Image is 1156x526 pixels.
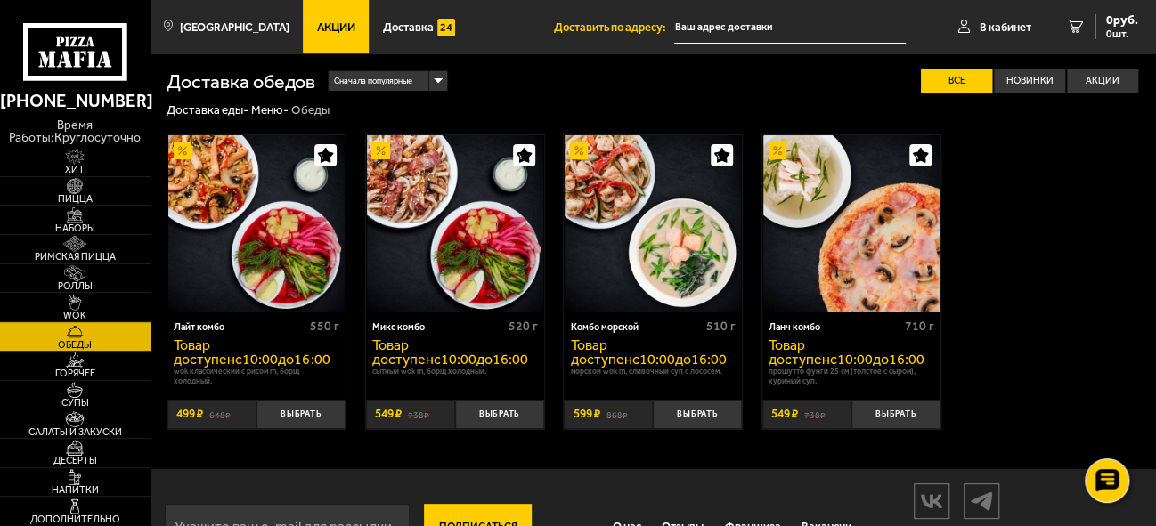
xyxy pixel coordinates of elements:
span: Доставить по адресу: [553,21,674,33]
s: 738 ₽ [804,408,826,420]
a: Меню- [251,102,289,117]
span: [GEOGRAPHIC_DATA] [180,21,289,33]
button: Выбрать [256,400,346,429]
s: 738 ₽ [408,408,429,420]
a: Доставка еды- [167,102,248,117]
span: Товар доступен [174,336,235,368]
img: Комбо морской [565,135,741,312]
a: АкционныйКомбо морской [564,135,742,312]
h1: Доставка обедов [167,72,315,92]
span: 0 шт. [1106,28,1138,39]
img: Микс комбо [367,135,543,312]
button: Выбрать [653,400,742,429]
span: Сначала популярные [334,69,412,93]
a: АкционныйЛайт комбо [167,135,346,312]
img: 15daf4d41897b9f0e9f617042186c801.svg [437,19,455,36]
img: vk [915,485,948,516]
span: 550 г [310,319,339,334]
div: Обеды [291,102,330,118]
span: В кабинет [980,21,1031,33]
span: Товар доступен [372,336,434,368]
label: Все [921,69,992,93]
button: Выбрать [851,400,940,429]
span: 599 ₽ [574,408,600,420]
span: 0 руб. [1106,14,1138,27]
input: Ваш адрес доставки [674,11,906,44]
div: Ланч комбо [769,322,900,334]
img: Акционный [371,142,389,159]
img: tg [965,485,998,516]
span: Доставка [383,21,434,33]
span: c 10:00 до 16:00 [235,351,330,368]
p: Сытный Wok M, Борщ холодный. [372,367,537,376]
span: Товар доступен [571,336,632,368]
s: 648 ₽ [209,408,231,420]
span: 549 ₽ [375,408,402,420]
span: Акции [317,21,355,33]
img: Ланч комбо [763,135,940,312]
p: Морской Wok M, Сливочный суп с лососем. [571,367,736,376]
div: Лайт комбо [174,322,305,334]
img: Акционный [769,142,786,159]
span: 510 г [706,319,736,334]
div: Комбо морской [571,322,702,334]
img: Лайт комбо [168,135,345,312]
button: Выбрать [455,400,544,429]
span: c 10:00 до 16:00 [830,351,924,368]
span: 499 ₽ [176,408,203,420]
span: 520 г [508,319,537,334]
span: проспект Луначарского, 56к3 [674,11,906,44]
label: Акции [1067,69,1138,93]
span: 710 г [905,319,934,334]
label: Новинки [994,69,1065,93]
img: Акционный [570,142,588,159]
p: Прошутто Фунги 25 см (толстое с сыром), Куриный суп. [769,367,933,386]
p: Wok классический с рисом M, Борщ холодный. [174,367,338,386]
span: 549 ₽ [771,408,798,420]
a: АкционныйЛанч комбо [762,135,940,312]
span: c 10:00 до 16:00 [632,351,727,368]
span: Товар доступен [769,336,830,368]
span: c 10:00 до 16:00 [434,351,528,368]
s: 868 ₽ [606,408,627,420]
div: Микс комбо [372,322,503,334]
img: Акционный [174,142,191,159]
a: АкционныйМикс комбо [366,135,544,312]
